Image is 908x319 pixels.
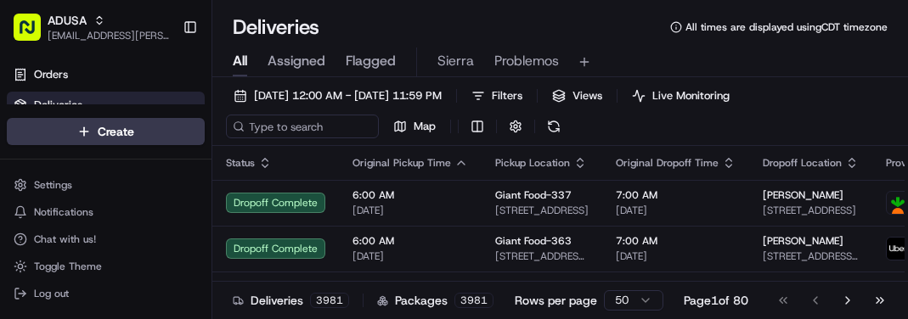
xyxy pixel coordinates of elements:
span: [PERSON_NAME] [763,280,843,294]
span: All times are displayed using CDT timezone [685,20,888,34]
button: Map [386,115,443,138]
span: Log out [34,287,69,300]
span: 6:00 AM [352,280,468,294]
span: All [233,51,247,71]
span: Flagged [346,51,396,71]
span: Map [414,119,436,134]
span: Dropoff Location [763,156,842,170]
span: Pickup Location [495,156,570,170]
input: Type to search [226,115,379,138]
div: 3981 [454,293,493,308]
button: Log out [7,282,205,305]
span: Giant Food-337 [495,188,572,202]
span: Assigned [268,51,325,71]
div: Page 1 of 80 [684,292,748,309]
span: [PERSON_NAME] [763,188,843,202]
span: [STREET_ADDRESS][PERSON_NAME] [495,249,589,263]
span: [PERSON_NAME] [763,234,843,248]
button: [EMAIL_ADDRESS][PERSON_NAME][DOMAIN_NAME] [48,29,169,42]
button: Settings [7,173,205,197]
span: Original Dropoff Time [616,156,719,170]
span: [STREET_ADDRESS] [763,204,859,217]
span: 7:00 AM [616,188,736,202]
span: Problemos [494,51,559,71]
div: Packages [377,292,493,309]
button: Views [544,84,610,108]
span: [DATE] [352,249,468,263]
a: Deliveries [7,92,205,119]
div: Deliveries [233,292,349,309]
button: Notifications [7,200,205,224]
span: Status [226,156,255,170]
button: ADUSA[EMAIL_ADDRESS][PERSON_NAME][DOMAIN_NAME] [7,7,176,48]
button: Filters [464,84,530,108]
button: Create [7,118,205,145]
button: Toggle Theme [7,255,205,278]
button: ADUSA [48,12,87,29]
button: [DATE] 12:00 AM - [DATE] 11:59 PM [226,84,449,108]
span: 7:00 AM [616,280,736,294]
span: 7:00 AM [616,234,736,248]
span: Views [572,88,602,104]
button: Chat with us! [7,227,205,251]
span: Orders [34,67,68,82]
span: [DATE] [352,204,468,217]
span: 6:00 AM [352,188,468,202]
button: Refresh [542,115,566,138]
span: Deliveries [34,98,82,113]
span: Filters [492,88,522,104]
button: Live Monitoring [624,84,737,108]
span: [STREET_ADDRESS] [495,204,589,217]
p: Rows per page [515,292,597,309]
span: Giant Food-363 [495,280,572,294]
span: Settings [34,178,72,192]
span: Notifications [34,205,93,219]
h1: Deliveries [233,14,319,41]
span: [DATE] 12:00 AM - [DATE] 11:59 PM [254,88,442,104]
span: Original Pickup Time [352,156,451,170]
span: Sierra [437,51,474,71]
span: [DATE] [616,204,736,217]
span: Create [98,123,134,140]
span: Giant Food-363 [495,234,572,248]
span: Chat with us! [34,232,96,246]
span: [DATE] [616,249,736,263]
span: 6:00 AM [352,234,468,248]
div: 3981 [310,293,349,308]
span: Live Monitoring [652,88,730,104]
span: [STREET_ADDRESS][PERSON_NAME] [763,249,859,263]
span: Toggle Theme [34,260,102,273]
a: Orders [7,61,205,88]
